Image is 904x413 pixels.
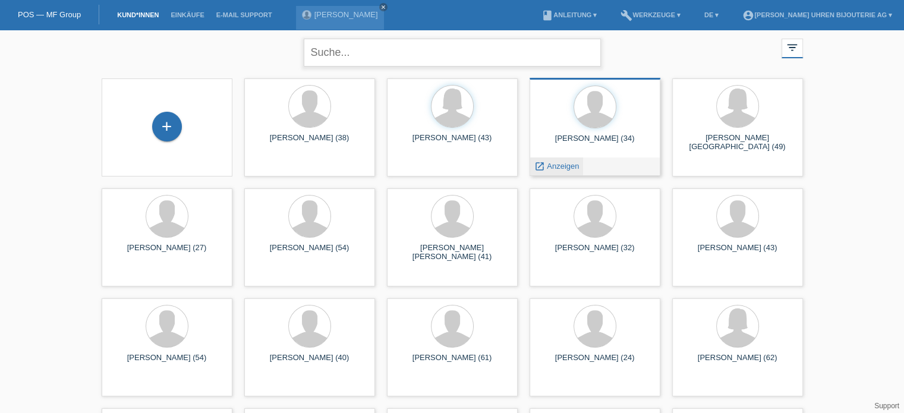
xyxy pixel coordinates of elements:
input: Suche... [304,39,601,67]
div: [PERSON_NAME] (34) [539,134,651,153]
div: [PERSON_NAME] (54) [254,243,366,262]
span: Anzeigen [547,162,579,171]
i: build [620,10,632,21]
div: [PERSON_NAME][GEOGRAPHIC_DATA] (49) [682,133,793,152]
div: [PERSON_NAME] (43) [682,243,793,262]
div: Kund*in hinzufügen [153,116,181,137]
div: [PERSON_NAME] (40) [254,353,366,372]
a: bookAnleitung ▾ [536,11,603,18]
div: [PERSON_NAME] (32) [539,243,651,262]
div: [PERSON_NAME] (61) [396,353,508,372]
div: [PERSON_NAME] (27) [111,243,223,262]
a: DE ▾ [698,11,725,18]
a: close [379,3,388,11]
a: launch Anzeigen [534,162,579,171]
i: launch [534,161,545,172]
a: Einkäufe [165,11,210,18]
div: [PERSON_NAME] (54) [111,353,223,372]
i: close [380,4,386,10]
a: Kund*innen [111,11,165,18]
div: [PERSON_NAME] (24) [539,353,651,372]
div: [PERSON_NAME] (62) [682,353,793,372]
a: POS — MF Group [18,10,81,19]
i: account_circle [742,10,754,21]
a: Support [874,402,899,410]
i: book [541,10,553,21]
a: buildWerkzeuge ▾ [615,11,686,18]
i: filter_list [786,41,799,54]
a: E-Mail Support [210,11,278,18]
a: account_circle[PERSON_NAME] Uhren Bijouterie AG ▾ [736,11,898,18]
div: [PERSON_NAME] (38) [254,133,366,152]
div: [PERSON_NAME] [PERSON_NAME] (41) [396,243,508,262]
div: [PERSON_NAME] (43) [396,133,508,152]
a: [PERSON_NAME] [314,10,378,19]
